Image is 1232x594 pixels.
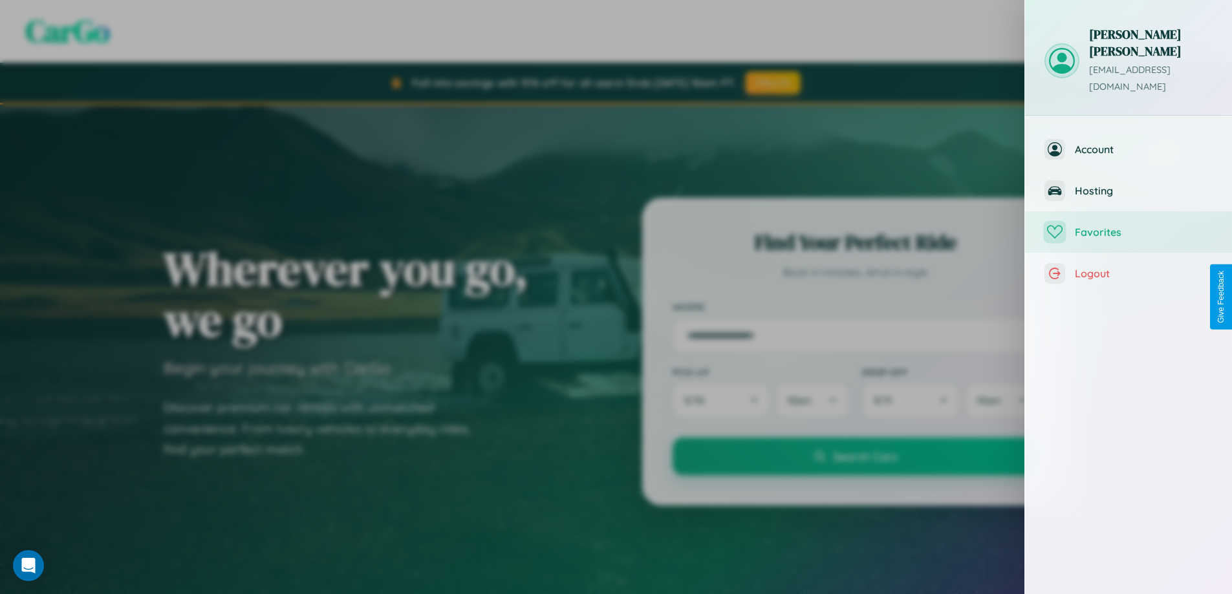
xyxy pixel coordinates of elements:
span: Account [1075,143,1213,156]
h3: [PERSON_NAME] [PERSON_NAME] [1089,26,1213,59]
span: Hosting [1075,184,1213,197]
div: Give Feedback [1216,271,1226,323]
div: Open Intercom Messenger [13,550,44,581]
button: Favorites [1025,211,1232,253]
span: Logout [1075,267,1213,280]
button: Logout [1025,253,1232,294]
p: [EMAIL_ADDRESS][DOMAIN_NAME] [1089,62,1213,96]
button: Account [1025,129,1232,170]
span: Favorites [1075,226,1213,239]
button: Hosting [1025,170,1232,211]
